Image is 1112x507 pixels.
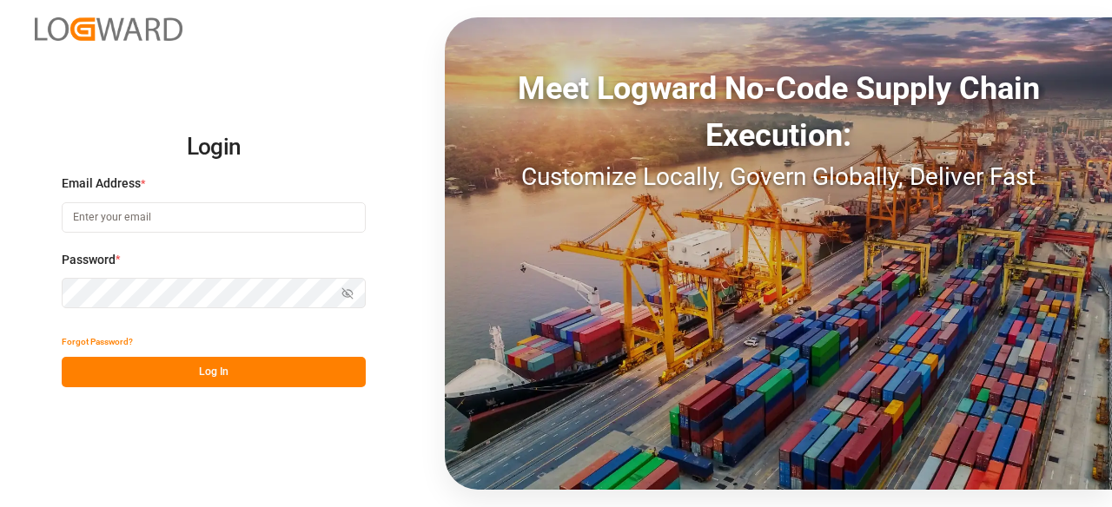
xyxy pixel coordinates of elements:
button: Log In [62,357,366,387]
div: Customize Locally, Govern Globally, Deliver Fast [445,159,1112,195]
img: Logward_new_orange.png [35,17,182,41]
span: Email Address [62,174,141,193]
button: Forgot Password? [62,326,133,357]
div: Meet Logward No-Code Supply Chain Execution: [445,65,1112,159]
input: Enter your email [62,202,366,233]
span: Password [62,251,116,269]
h2: Login [62,120,366,175]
